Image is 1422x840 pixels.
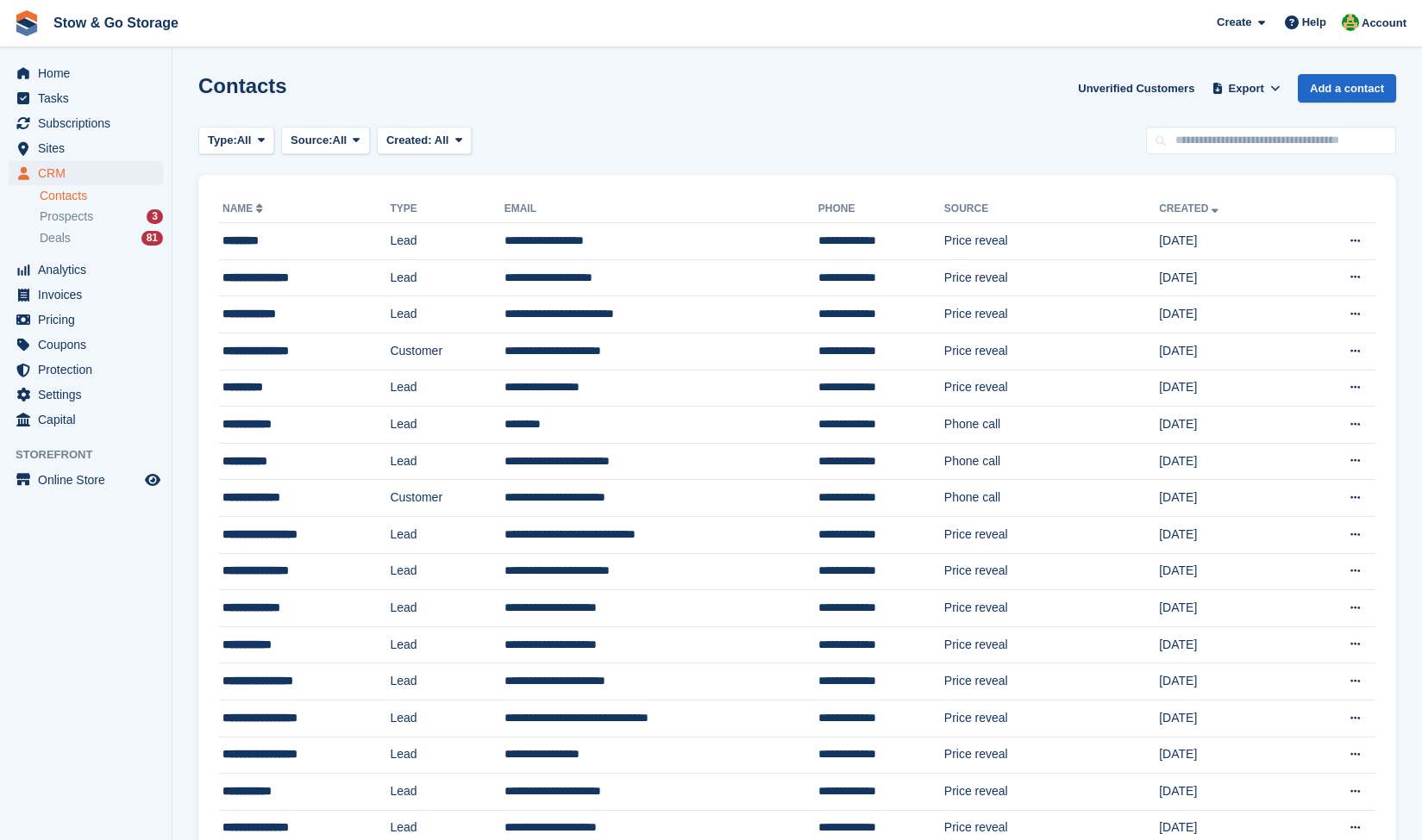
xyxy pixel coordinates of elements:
[390,296,504,333] td: Lead
[1298,74,1396,103] a: Add a contact
[1159,700,1296,737] td: [DATE]
[237,132,252,149] span: All
[390,259,504,296] td: Lead
[818,196,944,223] th: Phone
[9,111,163,135] a: menu
[9,468,163,492] a: menu
[390,223,504,260] td: Lead
[944,590,1159,627] td: Price reveal
[944,407,1159,444] td: Phone call
[504,196,818,223] th: Email
[40,230,71,246] span: Deals
[944,196,1159,223] th: Source
[40,188,163,204] a: Contacts
[147,209,163,224] div: 3
[9,161,163,185] a: menu
[1159,296,1296,333] td: [DATE]
[1208,74,1284,103] button: Export
[944,296,1159,333] td: Price reveal
[390,590,504,627] td: Lead
[222,202,266,215] a: Name
[38,283,141,307] span: Invoices
[944,774,1159,811] td: Price reveal
[1159,407,1296,444] td: [DATE]
[1159,443,1296,480] td: [DATE]
[1217,14,1251,31] span: Create
[47,9,185,37] a: Stow & Go Storage
[944,737,1159,774] td: Price reveal
[390,663,504,700] td: Lead
[390,443,504,480] td: Lead
[281,127,370,155] button: Source: All
[38,358,141,382] span: Protection
[944,370,1159,407] td: Price reveal
[1159,480,1296,517] td: [DATE]
[40,208,163,226] a: Prospects 3
[390,553,504,590] td: Lead
[40,229,163,247] a: Deals 81
[333,132,348,149] span: All
[944,700,1159,737] td: Price reveal
[1159,333,1296,370] td: [DATE]
[390,774,504,811] td: Lead
[9,86,163,110] a: menu
[390,370,504,407] td: Lead
[40,208,93,225] span: Prospects
[38,383,141,407] span: Settings
[38,408,141,432] span: Capital
[1159,626,1296,663] td: [DATE]
[9,383,163,407] a: menu
[1159,202,1222,215] a: Created
[390,700,504,737] td: Lead
[1159,553,1296,590] td: [DATE]
[14,10,40,36] img: stora-icon-8386f47178a22dfd0bd8f6a31ec36ba5ce8667c1dd55bd0f319d3a0aa187defe.svg
[1229,80,1264,97] span: Export
[38,333,141,357] span: Coupons
[944,553,1159,590] td: Price reveal
[1302,14,1326,31] span: Help
[1159,590,1296,627] td: [DATE]
[944,663,1159,700] td: Price reveal
[38,86,141,110] span: Tasks
[198,127,274,155] button: Type: All
[390,196,504,223] th: Type
[1159,223,1296,260] td: [DATE]
[390,516,504,553] td: Lead
[944,333,1159,370] td: Price reveal
[944,443,1159,480] td: Phone call
[1159,774,1296,811] td: [DATE]
[38,308,141,332] span: Pricing
[1342,14,1359,31] img: Alex Taylor
[377,127,472,155] button: Created: All
[1362,15,1406,32] span: Account
[944,223,1159,260] td: Price reveal
[386,134,432,146] span: Created:
[9,333,163,357] a: menu
[1071,74,1201,103] a: Unverified Customers
[38,111,141,135] span: Subscriptions
[38,468,141,492] span: Online Store
[208,132,237,149] span: Type:
[9,136,163,160] a: menu
[1159,516,1296,553] td: [DATE]
[1159,663,1296,700] td: [DATE]
[390,407,504,444] td: Lead
[9,308,163,332] a: menu
[38,258,141,282] span: Analytics
[944,480,1159,517] td: Phone call
[944,516,1159,553] td: Price reveal
[390,333,504,370] td: Customer
[944,626,1159,663] td: Price reveal
[1159,737,1296,774] td: [DATE]
[1159,259,1296,296] td: [DATE]
[38,161,141,185] span: CRM
[141,231,163,246] div: 81
[944,259,1159,296] td: Price reveal
[1159,370,1296,407] td: [DATE]
[9,358,163,382] a: menu
[291,132,332,149] span: Source:
[142,470,163,490] a: Preview store
[435,134,449,146] span: All
[38,61,141,85] span: Home
[9,61,163,85] a: menu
